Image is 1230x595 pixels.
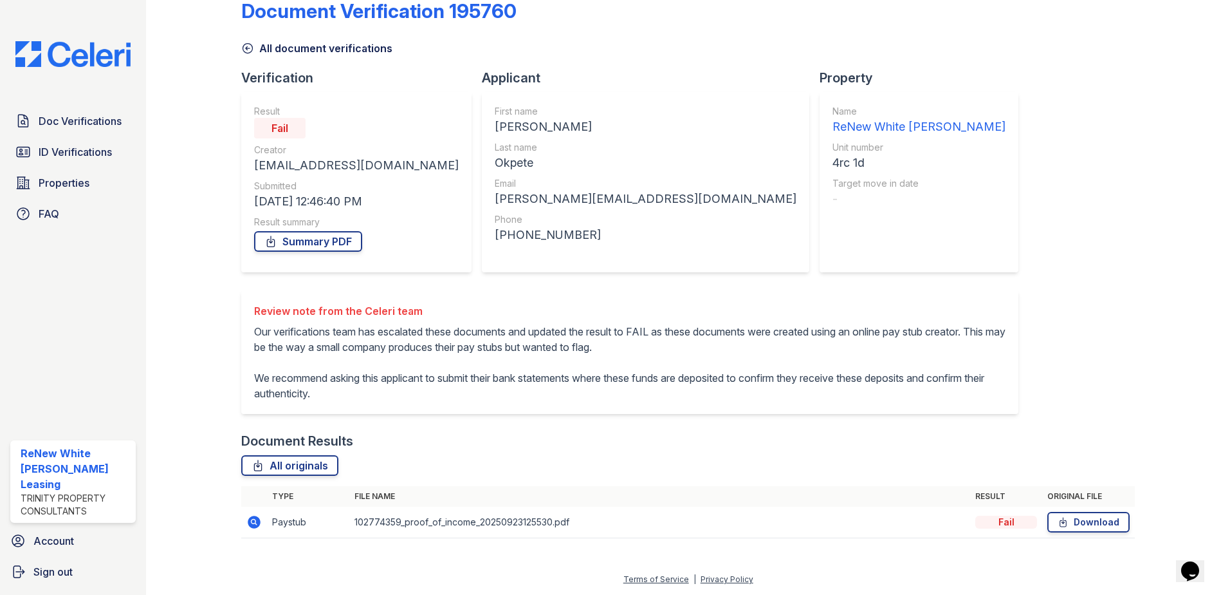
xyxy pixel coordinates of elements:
a: Privacy Policy [701,574,753,584]
span: Doc Verifications [39,113,122,129]
td: Paystub [267,507,349,538]
div: Okpete [495,154,796,172]
span: ID Verifications [39,144,112,160]
div: Result summary [254,216,459,229]
img: CE_Logo_Blue-a8612792a0a2168367f1c8372b55b34899dd931a85d93a1a3d3e32e68fde9ad4.png [5,41,141,67]
a: Account [5,528,141,554]
div: - [832,190,1005,208]
th: Type [267,486,349,507]
a: Sign out [5,559,141,585]
div: | [693,574,696,584]
iframe: chat widget [1176,543,1217,582]
a: All originals [241,455,338,476]
a: Name ReNew White [PERSON_NAME] [832,105,1005,136]
a: Summary PDF [254,231,362,252]
div: Fail [254,118,306,138]
div: Phone [495,213,796,226]
a: All document verifications [241,41,392,56]
div: 4rc 1d [832,154,1005,172]
a: Download [1047,512,1130,533]
div: First name [495,105,796,118]
th: Original file [1042,486,1135,507]
div: ReNew White [PERSON_NAME] [832,118,1005,136]
div: [DATE] 12:46:40 PM [254,193,459,211]
span: Account [33,533,74,549]
div: Property [820,69,1029,87]
p: Our verifications team has escalated these documents and updated the result to FAIL as these docu... [254,324,1005,401]
a: ID Verifications [10,139,136,165]
a: Terms of Service [623,574,689,584]
a: Doc Verifications [10,108,136,134]
div: Review note from the Celeri team [254,303,1005,319]
div: Email [495,177,796,190]
div: Last name [495,141,796,154]
div: [EMAIL_ADDRESS][DOMAIN_NAME] [254,156,459,175]
div: Creator [254,144,459,156]
div: Fail [975,516,1037,529]
div: Name [832,105,1005,118]
div: Trinity Property Consultants [21,492,131,518]
th: File name [349,486,970,507]
div: [PERSON_NAME][EMAIL_ADDRESS][DOMAIN_NAME] [495,190,796,208]
div: [PHONE_NUMBER] [495,226,796,244]
a: Properties [10,170,136,196]
span: FAQ [39,206,59,222]
div: Target move in date [832,177,1005,190]
div: Result [254,105,459,118]
div: Unit number [832,141,1005,154]
div: Submitted [254,180,459,193]
span: Properties [39,175,89,191]
a: FAQ [10,201,136,227]
div: Document Results [241,432,353,450]
div: Verification [241,69,482,87]
td: 102774359_proof_of_income_20250923125530.pdf [349,507,970,538]
span: Sign out [33,564,73,580]
div: Applicant [482,69,820,87]
div: ReNew White [PERSON_NAME] Leasing [21,446,131,492]
div: [PERSON_NAME] [495,118,796,136]
th: Result [970,486,1042,507]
